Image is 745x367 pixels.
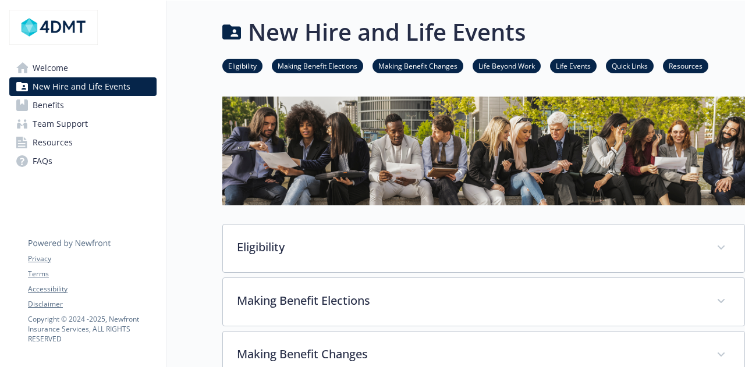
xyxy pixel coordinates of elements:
[222,97,745,205] img: new hire page banner
[237,238,703,256] p: Eligibility
[9,133,157,152] a: Resources
[248,15,526,49] h1: New Hire and Life Events
[272,60,363,71] a: Making Benefit Elections
[9,115,157,133] a: Team Support
[222,60,262,71] a: Eligibility
[237,345,703,363] p: Making Benefit Changes
[28,299,156,309] a: Disclaimer
[28,284,156,294] a: Accessibility
[9,152,157,170] a: FAQs
[9,77,157,96] a: New Hire and Life Events
[33,115,88,133] span: Team Support
[237,292,703,309] p: Making Benefit Elections
[33,96,64,115] span: Benefits
[223,225,744,272] div: Eligibility
[663,60,708,71] a: Resources
[9,96,157,115] a: Benefits
[28,269,156,279] a: Terms
[473,60,541,71] a: Life Beyond Work
[550,60,597,71] a: Life Events
[606,60,654,71] a: Quick Links
[28,254,156,264] a: Privacy
[33,77,130,96] span: New Hire and Life Events
[372,60,463,71] a: Making Benefit Changes
[28,314,156,344] p: Copyright © 2024 - 2025 , Newfront Insurance Services, ALL RIGHTS RESERVED
[33,152,52,170] span: FAQs
[223,278,744,326] div: Making Benefit Elections
[33,133,73,152] span: Resources
[9,59,157,77] a: Welcome
[33,59,68,77] span: Welcome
